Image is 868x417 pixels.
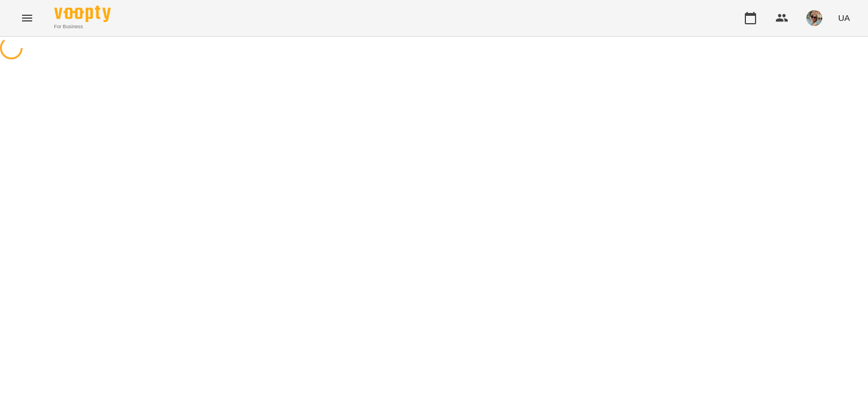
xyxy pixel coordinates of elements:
[14,5,41,32] button: Menu
[806,10,822,26] img: c60d69aa28f39c4e5a28205d290cb496.jpg
[834,7,854,28] button: UA
[54,23,111,31] span: For Business
[838,12,850,24] span: UA
[54,6,111,22] img: Voopty Logo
